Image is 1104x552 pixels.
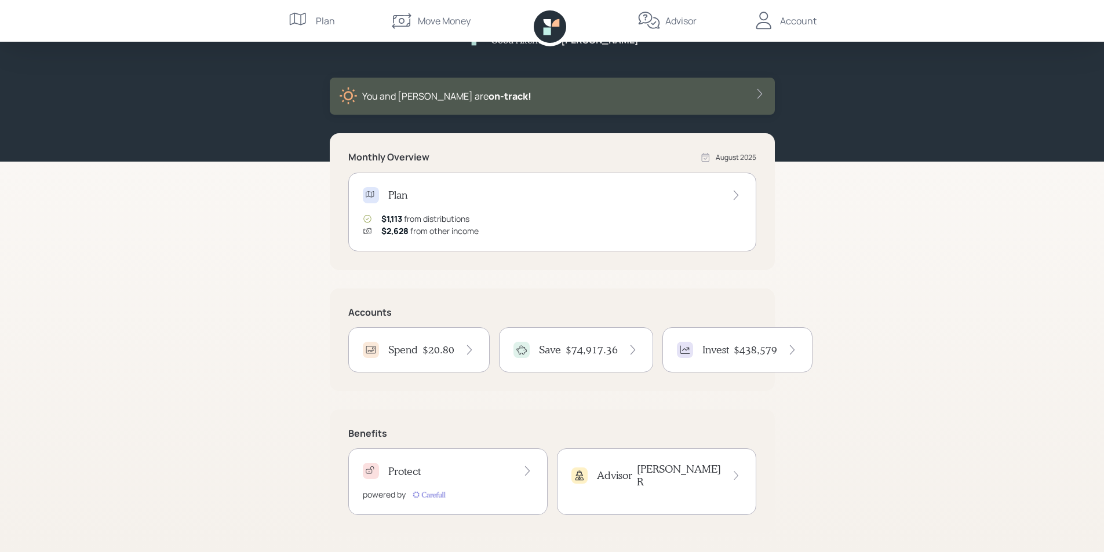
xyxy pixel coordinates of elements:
[348,428,756,439] h5: Benefits
[561,35,639,46] h5: [PERSON_NAME]
[539,343,561,356] h4: Save
[566,343,618,356] h4: $74,917.36
[665,14,697,28] div: Advisor
[381,225,409,236] span: $2,628
[348,152,429,163] h5: Monthly Overview
[597,469,632,482] h4: Advisor
[702,343,729,356] h4: Invest
[381,225,479,237] div: from other income
[716,152,756,163] div: August 2025
[422,343,454,356] h4: $20.80
[418,14,471,28] div: Move Money
[388,189,407,202] h4: Plan
[489,90,531,103] span: on‑track!
[348,307,756,318] h5: Accounts
[388,465,421,478] h4: Protect
[316,14,335,28] div: Plan
[362,89,531,103] div: You and [PERSON_NAME] are
[339,87,358,105] img: sunny-XHVQM73Q.digested.png
[734,343,777,356] h4: $438,579
[780,14,817,28] div: Account
[388,343,418,356] h4: Spend
[637,463,722,488] h4: [PERSON_NAME] R
[363,488,406,500] div: powered by
[410,489,447,500] img: carefull-M2HCGCDH.digested.png
[381,213,469,225] div: from distributions
[381,213,402,224] span: $1,113
[491,34,559,45] h5: Good Afternoon ,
